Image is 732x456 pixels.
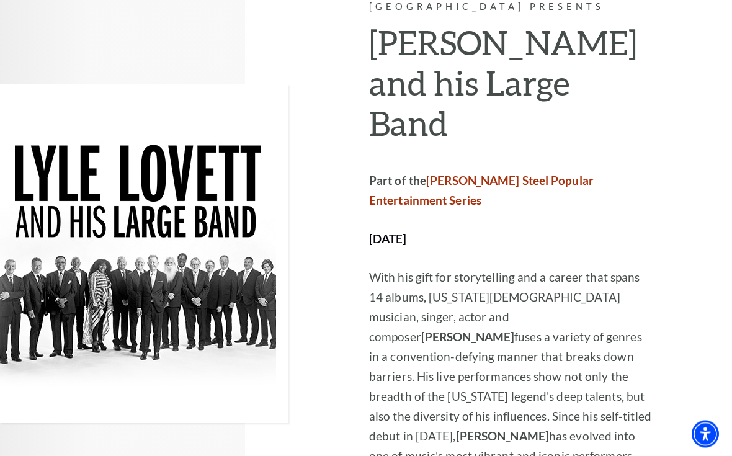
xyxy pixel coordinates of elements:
[421,330,514,344] strong: [PERSON_NAME]
[369,23,651,154] h2: [PERSON_NAME] and his Large Band
[456,429,549,444] strong: [PERSON_NAME]
[369,174,594,208] strong: Part of the
[369,174,594,208] a: [PERSON_NAME] Steel Popular Entertainment Series
[692,421,719,448] div: Accessibility Menu
[369,232,407,246] strong: [DATE]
